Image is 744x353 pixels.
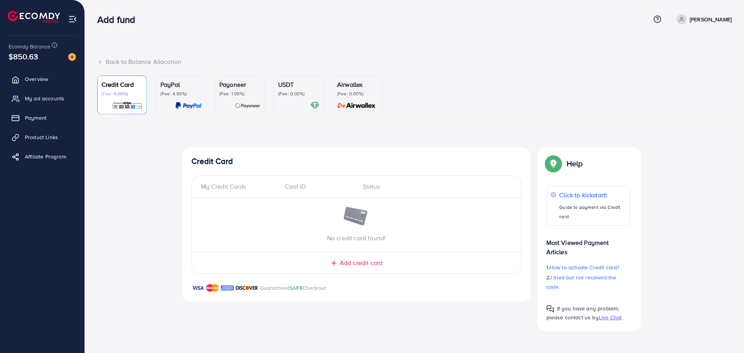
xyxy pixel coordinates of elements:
p: Most Viewed Payment Articles [546,232,630,257]
img: logo [8,11,60,23]
p: (Fee: 4.50%) [160,91,201,97]
p: (Fee: 1.00%) [219,91,260,97]
img: menu [68,15,77,24]
img: Popup guide [546,305,554,313]
img: brand [191,283,204,293]
img: card [175,101,201,110]
p: Credit Card [102,80,143,89]
a: My ad accounts [6,91,79,106]
span: Add credit card [340,258,382,267]
p: Guaranteed Checkout [260,283,326,293]
span: Ecomdy Balance [9,43,50,50]
span: I tried but not received the code. [546,274,617,291]
a: Payment [6,110,79,126]
p: (Fee: 0.00%) [337,91,378,97]
div: My Credit Cards [201,182,279,191]
span: Live Chat [599,313,622,321]
p: (Fee: 4.00%) [102,91,143,97]
span: Payment [25,114,46,122]
p: Click to kickstart! [559,190,625,200]
span: SAFE [289,284,303,292]
img: Popup guide [546,157,560,170]
img: brand [221,283,234,293]
p: 2. [546,273,630,291]
div: Status [356,182,512,191]
img: card [310,101,319,110]
p: Payoneer [219,80,260,89]
p: 1. [546,263,630,272]
img: card [112,101,143,110]
div: Card ID [279,182,356,191]
img: card [335,101,378,110]
p: USDT [278,80,319,89]
a: [PERSON_NAME] [673,14,732,24]
p: [PERSON_NAME] [690,15,732,24]
h4: Credit Card [191,157,522,166]
p: Help [567,159,583,168]
span: My ad accounts [25,95,64,102]
a: Affiliate Program [6,149,79,164]
span: Product Links [25,133,58,141]
p: Airwallex [337,80,378,89]
p: (Fee: 0.00%) [278,91,319,97]
p: No credit card found! [192,233,521,243]
span: Overview [25,75,48,83]
a: Product Links [6,129,79,145]
span: If you have any problem, please contact us by [546,305,620,321]
img: brand [206,283,219,293]
img: brand [236,283,258,293]
h3: Add fund [97,14,141,25]
span: Affiliate Program [25,153,66,160]
span: $850.63 [9,51,38,62]
p: PayPal [160,80,201,89]
div: Back to Balance Allocation [97,57,732,66]
img: card [235,101,260,110]
span: How to activate Credit card? [549,263,619,271]
p: Guide to payment via Credit card [559,203,625,221]
a: Overview [6,71,79,87]
img: image [68,53,76,61]
img: image [343,207,370,227]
